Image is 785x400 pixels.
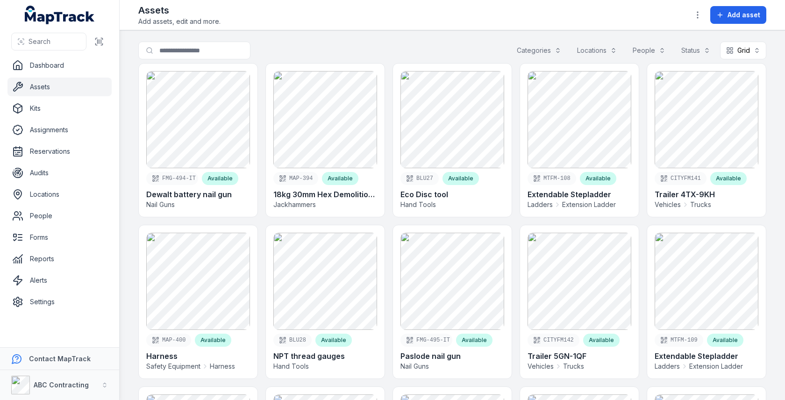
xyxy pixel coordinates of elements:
[720,42,766,59] button: Grid
[7,250,112,268] a: Reports
[138,17,221,26] span: Add assets, edit and more.
[511,42,567,59] button: Categories
[7,142,112,161] a: Reservations
[7,164,112,182] a: Audits
[571,42,623,59] button: Locations
[627,42,671,59] button: People
[675,42,716,59] button: Status
[11,33,86,50] button: Search
[7,293,112,311] a: Settings
[7,121,112,139] a: Assignments
[25,6,95,24] a: MapTrack
[7,99,112,118] a: Kits
[29,37,50,46] span: Search
[710,6,766,24] button: Add asset
[34,381,89,389] strong: ABC Contracting
[7,185,112,204] a: Locations
[7,56,112,75] a: Dashboard
[7,207,112,225] a: People
[7,228,112,247] a: Forms
[138,4,221,17] h2: Assets
[29,355,91,363] strong: Contact MapTrack
[7,271,112,290] a: Alerts
[7,78,112,96] a: Assets
[728,10,760,20] span: Add asset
